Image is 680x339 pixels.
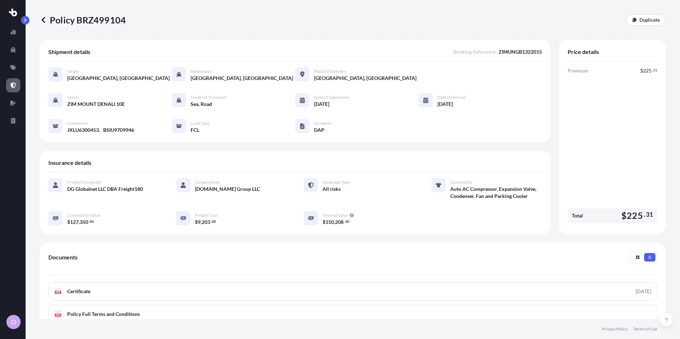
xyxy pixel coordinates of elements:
span: 150 [325,220,334,225]
span: Cargo Owner [195,179,220,185]
span: 225 [627,211,643,220]
a: Duplicate [626,14,666,26]
span: Place of Delivery [314,69,346,74]
span: $ [323,220,325,225]
span: [GEOGRAPHIC_DATA], [GEOGRAPHIC_DATA] [67,75,170,82]
span: , [79,220,80,225]
span: Origin [67,69,79,74]
span: Policy Full Terms and Conditions [67,311,140,318]
span: Insured Value [323,212,348,218]
a: Terms of Use [633,326,657,332]
span: [GEOGRAPHIC_DATA], [GEOGRAPHIC_DATA] [314,75,416,82]
span: 208 [335,220,344,225]
text: PDF [56,314,60,316]
span: [DATE] [437,101,453,108]
span: FCL [191,127,199,134]
span: Load Type [191,120,209,126]
span: Auto AC Compressor, Expansion Valve, Condenser, Fan and Parking Cooler [450,185,542,200]
a: PDFPolicy Full Terms and Conditions [48,305,657,323]
span: Price details [568,48,599,55]
span: DG Globalnet LLC DBA Freight180 [67,185,143,193]
span: All risks [323,185,341,193]
span: Certificate [67,288,90,295]
span: 127 [70,220,79,225]
span: Total [572,212,583,219]
span: 225 [643,68,652,73]
span: Destination [191,69,212,74]
div: [DATE] [636,288,651,295]
span: Commodity Value [67,212,100,218]
span: 00 [212,220,216,223]
span: 9 [198,220,201,225]
p: Duplicate [639,16,660,23]
span: Freight Forwarder [67,179,102,185]
span: JXLU6300453, BSIU9709946 [67,127,134,134]
span: Shipment details [48,48,90,55]
span: $ [195,220,198,225]
span: Date of Departure [314,95,349,100]
span: Documents [48,254,78,261]
a: Privacy Policy [602,326,628,332]
span: Commodity [450,179,472,185]
span: . [644,212,645,217]
span: $ [67,220,70,225]
span: Insurance details [48,159,91,166]
text: PDF [56,291,60,294]
a: PDFCertificate[DATE] [48,282,657,301]
span: $ [640,68,643,73]
span: $ [621,211,627,220]
span: , [334,220,335,225]
span: O [11,318,16,325]
p: Policy BRZ499104 [40,14,126,26]
span: DAP [314,127,324,134]
span: ZIMUNGB1322015 [499,48,542,55]
span: Freight Cost [195,212,218,218]
span: Incoterm [314,120,331,126]
span: Sea, Road [191,101,212,108]
span: [GEOGRAPHIC_DATA], [GEOGRAPHIC_DATA] [191,75,293,82]
span: Coverage Type [323,179,350,185]
span: , [201,220,202,225]
span: ZIM MOUNT DENALI 10E [67,101,125,108]
span: [DOMAIN_NAME] Group LLC [195,185,260,193]
span: 203 [202,220,210,225]
span: Mode of Transport [191,95,227,100]
span: Premium [568,67,588,74]
span: Booking Reference : [453,48,496,55]
span: . [211,220,211,223]
span: 350 [80,220,88,225]
span: 00 [90,220,94,223]
span: 30 [345,220,349,223]
span: Vessel [67,95,79,100]
span: [DATE] [314,101,329,108]
span: Containers [67,120,88,126]
span: 31 [653,69,657,71]
span: 31 [646,212,653,217]
span: Date of Arrival [437,95,466,100]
